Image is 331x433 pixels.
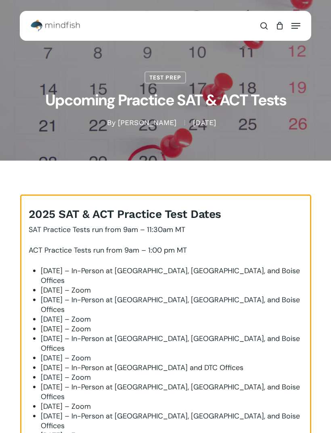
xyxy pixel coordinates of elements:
[41,382,300,402] span: [DATE] – In-Person at [GEOGRAPHIC_DATA], [GEOGRAPHIC_DATA], and Boise Offices
[272,16,287,36] a: Cart
[145,71,186,84] a: Test Prep
[41,372,91,382] span: [DATE] – Zoom
[29,225,185,234] span: SAT Practice Tests run from 9am – 11:30am MT
[184,120,224,126] span: [DATE]
[29,207,221,221] b: 2025 SAT & ACT Practice Test Dates
[41,334,300,353] span: [DATE] – In-Person at [GEOGRAPHIC_DATA], [GEOGRAPHIC_DATA], and Boise Offices
[41,314,91,324] span: [DATE] – Zoom
[41,295,300,314] span: [DATE] – In-Person at [GEOGRAPHIC_DATA], [GEOGRAPHIC_DATA], and Boise Offices
[118,118,176,127] a: [PERSON_NAME]
[20,84,311,118] h1: Upcoming Practice SAT & ACT Tests
[41,363,243,372] span: [DATE] – In-Person at [GEOGRAPHIC_DATA] and DTC Offices
[41,285,91,295] span: [DATE] – Zoom
[20,16,311,36] header: Main Menu
[41,411,300,431] span: [DATE] – In-Person at [GEOGRAPHIC_DATA], [GEOGRAPHIC_DATA], and Boise Offices
[41,353,91,363] span: [DATE] – Zoom
[41,402,91,411] span: [DATE] – Zoom
[291,22,300,30] a: Navigation Menu
[107,120,115,126] span: By
[41,324,91,334] span: [DATE] – Zoom
[41,266,300,285] span: [DATE] – In-Person at [GEOGRAPHIC_DATA], [GEOGRAPHIC_DATA], and Boise Offices
[31,20,80,32] img: Mindfish Test Prep & Academics
[29,245,187,255] span: ACT Practice Tests run from 9am – 1:00 pm MT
